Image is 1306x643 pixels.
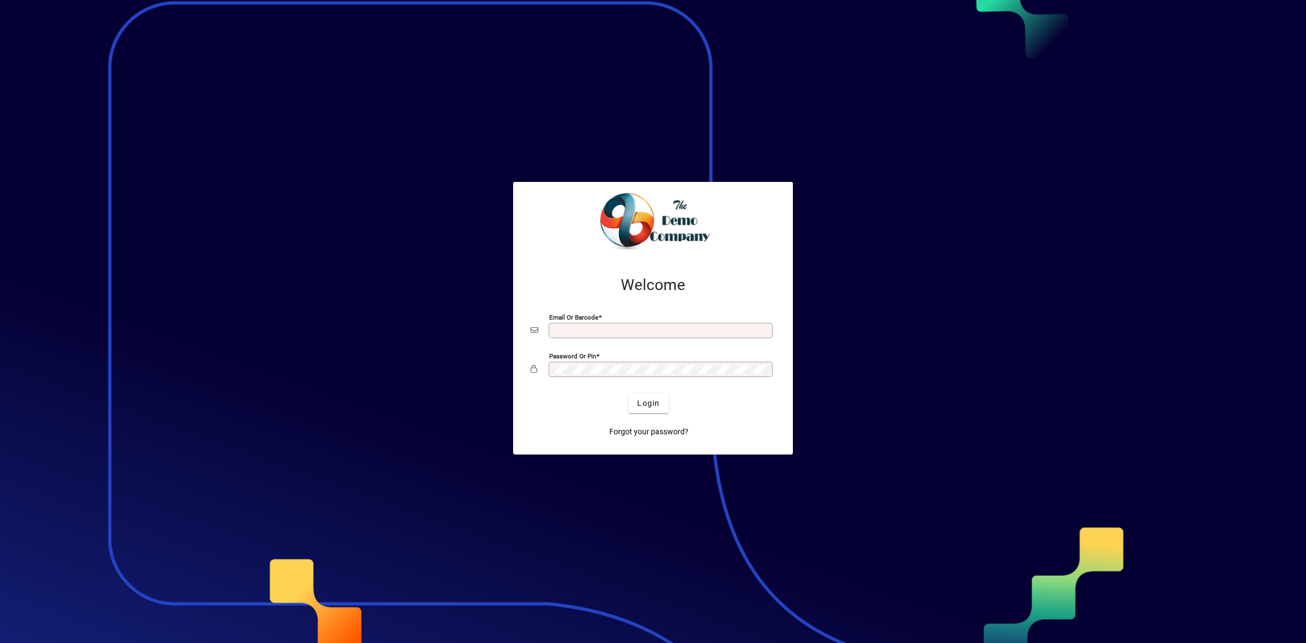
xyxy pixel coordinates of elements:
[605,422,693,441] a: Forgot your password?
[531,276,775,294] h2: Welcome
[549,352,596,360] mat-label: Password or Pin
[609,426,689,438] span: Forgot your password?
[549,314,598,321] mat-label: Email or Barcode
[637,398,660,409] span: Login
[628,393,668,413] button: Login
